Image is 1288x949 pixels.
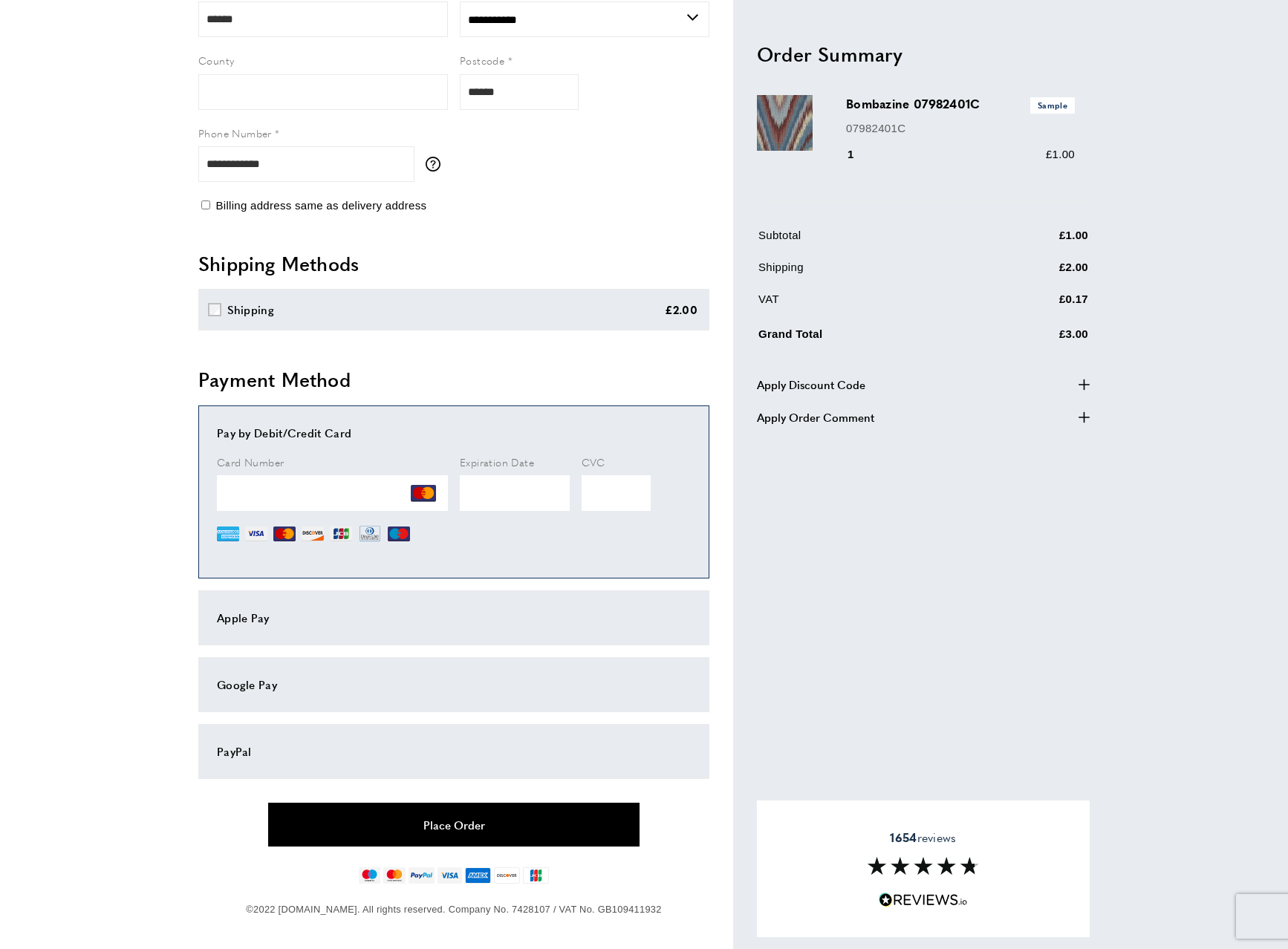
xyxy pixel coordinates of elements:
td: £3.00 [986,322,1088,354]
td: Grand Total [758,322,984,354]
span: County [198,53,234,68]
button: Place Order [268,803,640,847]
td: Shipping [758,258,984,287]
span: Apply Order Comment [757,408,874,425]
span: Billing address same as delivery address [215,199,426,212]
div: 1 [846,146,875,163]
h2: Shipping Methods [198,250,709,277]
span: Card Number [217,454,284,469]
button: More information [426,157,448,172]
td: Subtotal [758,226,984,255]
td: £0.17 [986,290,1088,319]
img: Bombazine 07982401C [757,95,813,151]
span: Expiration Date [460,454,534,469]
h2: Order Summary [757,40,1090,67]
div: PayPal [217,743,691,760]
div: Apple Pay [217,609,691,627]
span: Postcode [460,53,504,68]
p: 07982401C [846,119,1075,137]
td: VAT [758,290,984,319]
img: MI.png [388,523,410,545]
img: JCB.png [330,523,352,545]
img: mastercard [383,867,405,884]
iframe: Secure Credit Card Frame - Expiration Date [460,475,570,511]
strong: 1654 [890,829,917,846]
input: Billing address same as delivery address [201,200,210,209]
h3: Bombazine 07982401C [846,95,1075,113]
img: VI.png [245,523,267,545]
iframe: Secure Credit Card Frame - CVV [582,475,651,511]
span: Sample [1030,97,1075,113]
img: discover [494,867,520,884]
img: paypal [409,867,435,884]
span: CVC [582,454,605,469]
span: ©2022 [DOMAIN_NAME]. All rights reserved. Company No. 7428107 / VAT No. GB109411932 [246,904,661,915]
img: DN.png [358,523,382,545]
span: Phone Number [198,125,272,140]
td: £2.00 [986,258,1088,287]
div: Pay by Debit/Credit Card [217,424,691,442]
td: £1.00 [986,226,1088,255]
div: £2.00 [665,301,698,319]
img: Reviews.io 5 stars [879,893,968,907]
span: reviews [890,830,956,845]
img: Reviews section [868,858,979,875]
img: visa [438,867,462,884]
img: jcb [523,867,549,884]
iframe: Secure Credit Card Frame - Credit Card Number [217,475,448,511]
div: Shipping [227,301,274,319]
img: american-express [465,867,491,884]
h2: Payment Method [198,366,709,393]
img: DI.png [302,523,324,545]
span: Apply Discount Code [757,375,865,393]
img: MC.png [411,480,436,506]
img: AE.png [217,523,239,545]
img: MC.png [273,523,296,545]
div: Google Pay [217,676,691,694]
img: maestro [359,867,380,884]
span: £1.00 [1046,148,1075,160]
